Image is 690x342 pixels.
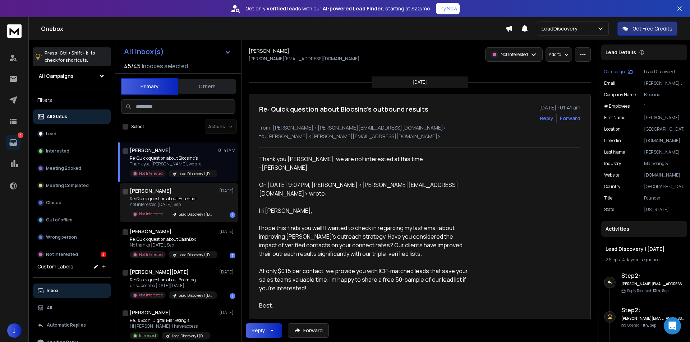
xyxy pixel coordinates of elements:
[621,306,684,314] h6: Step 2 :
[606,257,620,263] span: 2 Steps
[501,52,528,57] p: Not Interested
[604,69,625,75] p: Campaign
[130,318,211,323] p: Re: Is Bodhi Digital Marketing’s
[604,149,625,155] p: Last Name
[130,277,216,283] p: Re: Quick question about Boomtag
[641,323,656,328] span: 11th, Sep
[33,284,111,298] button: Inbox
[41,24,505,33] h1: Onebox
[606,49,636,56] p: Lead Details
[46,183,89,188] p: Meeting Completed
[246,323,282,338] button: Reply
[627,323,656,328] p: Opened
[601,221,687,237] div: Activities
[33,318,111,332] button: Automatic Replies
[606,245,683,253] h1: Lead Discovery | [DATE]
[33,196,111,210] button: Closed
[540,115,553,122] button: Reply
[413,79,427,85] p: [DATE]
[259,104,428,114] h1: Re: Quick question about Blocsinc’s outbound results
[130,323,211,329] p: Hi [PERSON_NAME], I have access
[604,126,621,132] p: location
[139,211,163,217] p: Not Interested
[59,49,89,57] span: Ctrl + Shift + k
[644,103,684,109] p: 1
[259,181,469,198] div: On [DATE] 9:07 PM, [PERSON_NAME] <[PERSON_NAME][EMAIL_ADDRESS][DOMAIN_NAME]> wrote:
[539,104,580,111] p: [DATE] : 01:41 am
[130,196,216,202] p: Re: Quick question about Essential
[46,200,61,206] p: Closed
[621,271,684,280] h6: Step 2 :
[47,322,86,328] p: Automatic Replies
[179,171,213,177] p: Lead Discovery | [DATE]
[218,147,235,153] p: 01:41 AM
[101,252,106,257] div: 3
[606,257,683,263] div: |
[436,3,460,14] button: Try Now
[33,127,111,141] button: Lead
[259,267,469,292] div: At only $0.15 per contact, we provide you with ICP-matched leads that save your sales teams valua...
[644,149,684,155] p: [PERSON_NAME]
[259,224,469,258] div: I hope this finds you well! I wanted to check in regarding my last email about improving [PERSON_...
[130,228,171,235] h1: [PERSON_NAME]
[644,92,684,98] p: Blocsinc
[33,247,111,262] button: Not Interested3
[604,115,625,121] p: First Name
[6,135,20,150] a: 3
[139,292,163,298] p: Not Interested
[604,103,630,109] p: # Employees
[622,257,659,263] span: 4 days in sequence
[604,184,620,189] p: Country
[130,242,216,248] p: No thanks [DATE], Sep
[604,92,636,98] p: Company Name
[644,126,684,132] p: [GEOGRAPHIC_DATA]
[130,309,171,316] h1: [PERSON_NAME]
[604,195,612,201] p: title
[621,281,684,287] h6: [PERSON_NAME][EMAIL_ADDRESS][DOMAIN_NAME]
[230,212,235,218] div: 1
[219,269,235,275] p: [DATE]
[604,161,621,167] p: industry
[644,184,684,189] p: [GEOGRAPHIC_DATA]
[604,80,615,86] p: Email
[604,138,621,144] p: linkedin
[130,161,216,167] p: Thank you [PERSON_NAME], we are
[46,165,81,171] p: Meeting Booked
[549,52,561,57] p: Add to
[249,47,289,55] h1: [PERSON_NAME]
[45,50,95,64] p: Press to check for shortcuts.
[7,24,22,38] img: logo
[644,161,684,167] p: Marketing & Advertising
[604,69,633,75] button: Campaign
[230,293,235,299] div: 1
[33,144,111,158] button: Interested
[33,230,111,244] button: Wrong person
[130,147,171,154] h1: [PERSON_NAME]
[7,323,22,338] button: J
[33,213,111,227] button: Out of office
[219,229,235,234] p: [DATE]
[124,62,141,70] span: 45 / 45
[230,253,235,258] div: 1
[130,187,171,195] h1: [PERSON_NAME]
[560,115,580,122] div: Forward
[644,80,684,86] p: [PERSON_NAME][EMAIL_ADDRESS][DOMAIN_NAME]
[46,148,69,154] p: Interested
[632,25,672,32] p: Get Free Credits
[47,288,59,294] p: Inbox
[179,212,213,217] p: Lead Discovery | [DATE]
[178,79,236,94] button: Others
[323,5,384,12] strong: AI-powered Lead Finder,
[245,5,430,12] p: Get only with our starting at $22/mo
[139,252,163,257] p: Not Interested
[130,268,189,276] h1: [PERSON_NAME][DATE]
[139,171,163,176] p: Not Interested
[621,316,684,321] h6: [PERSON_NAME][EMAIL_ADDRESS][DOMAIN_NAME]
[259,133,580,140] p: to: [PERSON_NAME] <[PERSON_NAME][EMAIL_ADDRESS][DOMAIN_NAME]>
[130,155,216,161] p: Re: Quick question about Blocsinc’s
[118,44,237,59] button: All Inbox(s)
[627,288,668,294] p: Reply Received
[644,115,684,121] p: [PERSON_NAME]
